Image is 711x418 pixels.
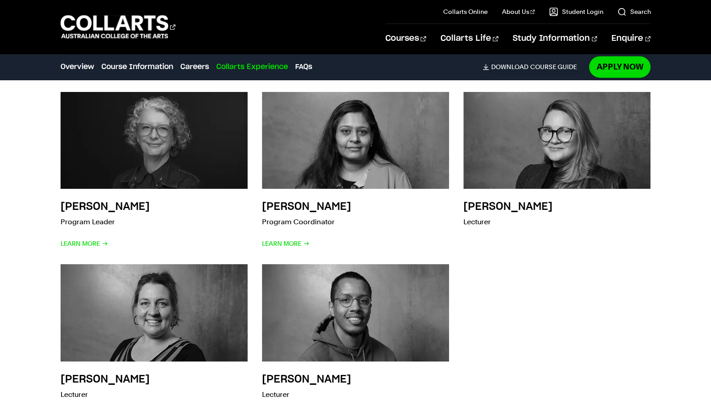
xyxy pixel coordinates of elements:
[61,216,150,228] p: Program Leader
[385,24,426,53] a: Courses
[549,7,603,16] a: Student Login
[61,92,248,250] a: [PERSON_NAME] Program Leader Learn More
[61,61,94,72] a: Overview
[61,388,150,401] p: Lecturer
[61,201,150,212] h3: [PERSON_NAME]
[61,237,108,250] span: Learn More
[502,7,535,16] a: About Us
[611,24,650,53] a: Enquire
[101,61,173,72] a: Course Information
[463,201,553,212] h3: [PERSON_NAME]
[262,237,310,250] span: Learn More
[216,61,288,72] a: Collarts Experience
[463,216,553,228] p: Lecturer
[262,92,449,250] a: [PERSON_NAME] Program Coordinator Learn More
[443,7,488,16] a: Collarts Online
[617,7,650,16] a: Search
[295,61,312,72] a: FAQs
[262,201,351,212] h3: [PERSON_NAME]
[61,374,150,385] h3: [PERSON_NAME]
[262,374,351,385] h3: [PERSON_NAME]
[483,63,584,71] a: DownloadCourse Guide
[491,63,528,71] span: Download
[61,14,175,39] div: Go to homepage
[589,56,650,77] a: Apply Now
[262,216,351,228] p: Program Coordinator
[441,24,498,53] a: Collarts Life
[180,61,209,72] a: Careers
[513,24,597,53] a: Study Information
[262,388,351,401] p: Lecturer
